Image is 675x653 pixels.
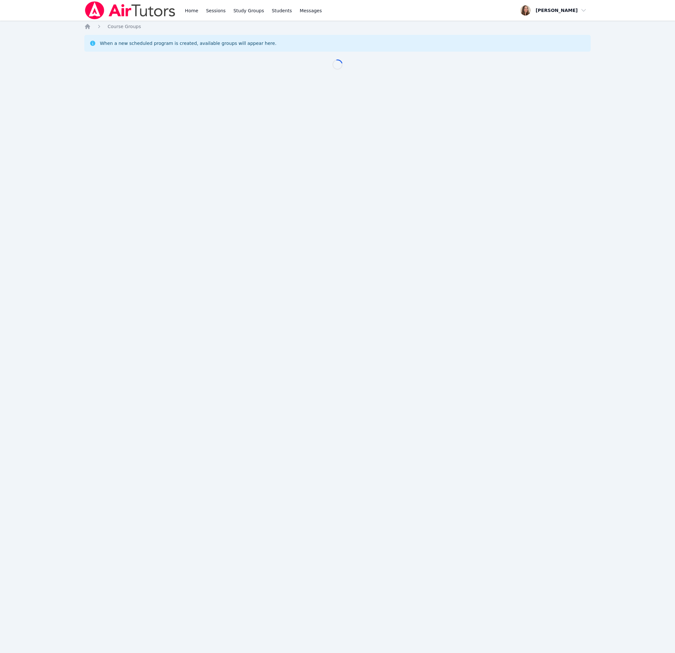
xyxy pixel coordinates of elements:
span: Messages [300,7,322,14]
a: Course Groups [108,23,141,30]
span: Course Groups [108,24,141,29]
div: When a new scheduled program is created, available groups will appear here. [100,40,276,47]
nav: Breadcrumb [84,23,591,30]
img: Air Tutors [84,1,176,19]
